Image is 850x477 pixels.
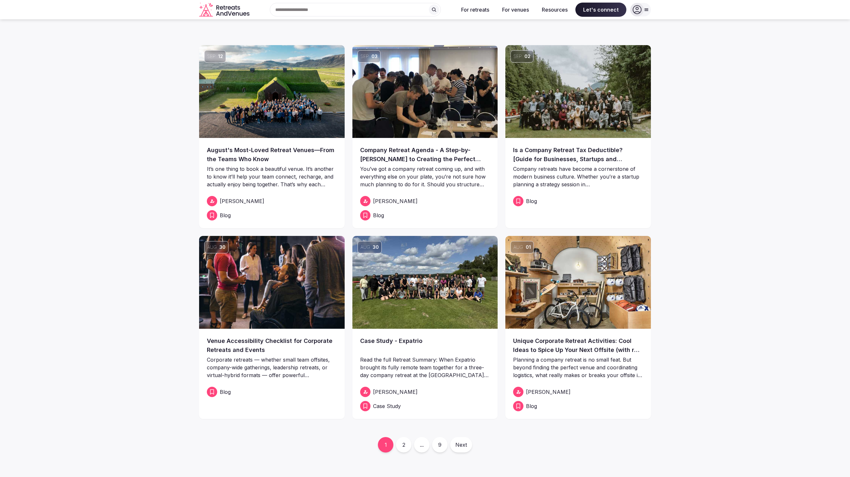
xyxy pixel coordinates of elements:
span: Sep [360,53,369,60]
span: 12 [218,53,223,60]
a: Blog [513,401,643,411]
a: Is a Company Retreat Tax Deductible? [Guide for Businesses, Startups and Corporations] [513,146,643,164]
span: Sep [513,53,522,60]
p: Corporate retreats — whether small team offsites, company-wide gatherings, leadership retreats, o... [207,356,337,379]
a: Venue Accessibility Checklist for Corporate Retreats and Events [207,336,337,355]
a: Visit the homepage [199,3,251,17]
button: For retreats [456,3,494,17]
span: Blog [220,211,231,219]
span: [PERSON_NAME] [373,197,418,205]
span: Aug [513,244,523,250]
a: 9 [432,437,448,453]
span: Sep [207,53,216,60]
span: Blog [526,197,537,205]
span: Blog [526,402,537,410]
a: Aug30 [352,236,498,329]
a: [PERSON_NAME] [513,387,643,397]
span: 30 [219,244,226,250]
a: [PERSON_NAME] [360,387,490,397]
button: For venues [497,3,534,17]
span: 30 [373,244,379,250]
a: Aug01 [505,236,651,329]
img: August's Most-Loved Retreat Venues—From the Teams Who Know [199,45,345,138]
img: Case Study - Expatrio [352,236,498,329]
span: [PERSON_NAME] [220,197,264,205]
a: [PERSON_NAME] [207,196,337,206]
span: Aug [207,244,217,250]
a: Sep03 [352,45,498,138]
span: 01 [526,244,531,250]
span: Let's connect [575,3,626,17]
span: Blog [373,211,384,219]
a: Aug30 [199,236,345,329]
a: Case Study [360,401,490,411]
img: Unique Corporate Retreat Activities: Cool Ideas to Spice Up Your Next Offsite (with real world ex... [505,236,651,329]
a: Blog [513,196,643,206]
button: Resources [537,3,573,17]
span: Aug [360,244,370,250]
a: Sep02 [505,45,651,138]
p: You’ve got a company retreat coming up, and with everything else on your plate, you’re not sure h... [360,165,490,188]
p: It’s one thing to book a beautiful venue. It’s another to know it’ll help your team connect, rech... [207,165,337,188]
a: Unique Corporate Retreat Activities: Cool Ideas to Spice Up Your Next Offsite (with real world ex... [513,336,643,355]
span: 03 [371,53,378,60]
a: Next [450,437,472,453]
a: Sep12 [199,45,345,138]
a: Blog [360,210,490,220]
span: Blog [220,388,231,396]
p: Company retreats have become a cornerstone of modern business culture. Whether you’re a startup p... [513,165,643,188]
span: [PERSON_NAME] [526,388,571,396]
p: Read the full Retreat Summary: When Expatrio brought its fully remote team together for a three-d... [360,356,490,379]
span: 02 [524,53,531,60]
span: Case Study [373,402,401,410]
a: Blog [207,387,337,397]
svg: Retreats and Venues company logo [199,3,251,17]
a: [PERSON_NAME] [360,196,490,206]
a: 2 [396,437,411,453]
p: Planning a company retreat is no small feat. But beyond finding the perfect venue and coordinatin... [513,356,643,379]
a: Company Retreat Agenda - A Step-by-[PERSON_NAME] to Creating the Perfect Retreat [360,146,490,164]
img: Venue Accessibility Checklist for Corporate Retreats and Events [199,236,345,329]
a: August's Most-Loved Retreat Venues—From the Teams Who Know [207,146,337,164]
img: Company Retreat Agenda - A Step-by-Step Guide to Creating the Perfect Retreat [352,45,498,138]
a: Case Study - Expatrio [360,336,490,355]
a: Blog [207,210,337,220]
span: [PERSON_NAME] [373,388,418,396]
img: Is a Company Retreat Tax Deductible? [Guide for Businesses, Startups and Corporations] [505,45,651,138]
